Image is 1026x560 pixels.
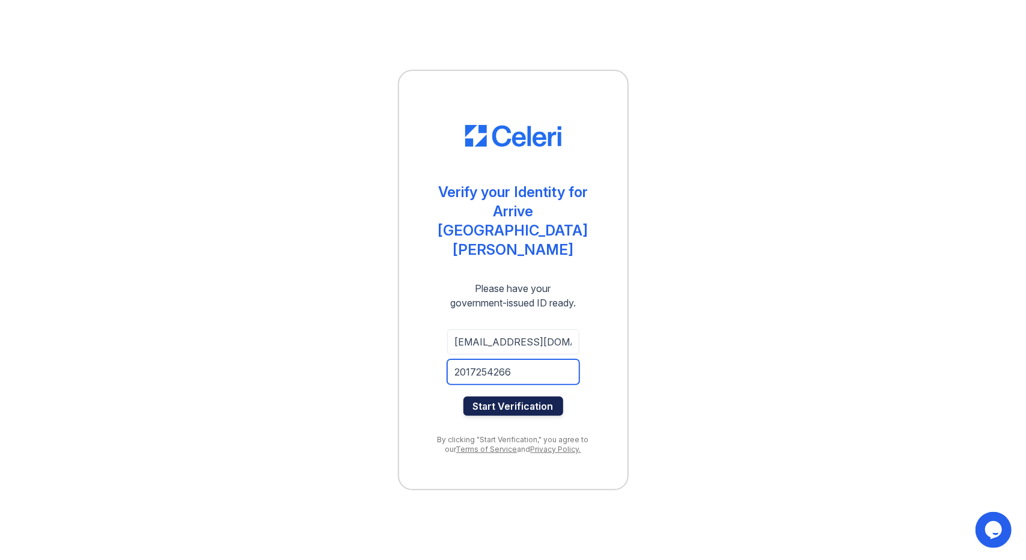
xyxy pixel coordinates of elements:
[531,445,581,454] a: Privacy Policy.
[976,512,1014,548] iframe: chat widget
[463,397,563,416] button: Start Verification
[456,445,518,454] a: Terms of Service
[423,435,603,454] div: By clicking "Start Verification," you agree to our and
[429,281,597,310] div: Please have your government-issued ID ready.
[423,183,603,260] div: Verify your Identity for Arrive [GEOGRAPHIC_DATA][PERSON_NAME]
[447,329,579,355] input: Email
[465,125,561,147] img: CE_Logo_Blue-a8612792a0a2168367f1c8372b55b34899dd931a85d93a1a3d3e32e68fde9ad4.png
[447,359,579,385] input: Phone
